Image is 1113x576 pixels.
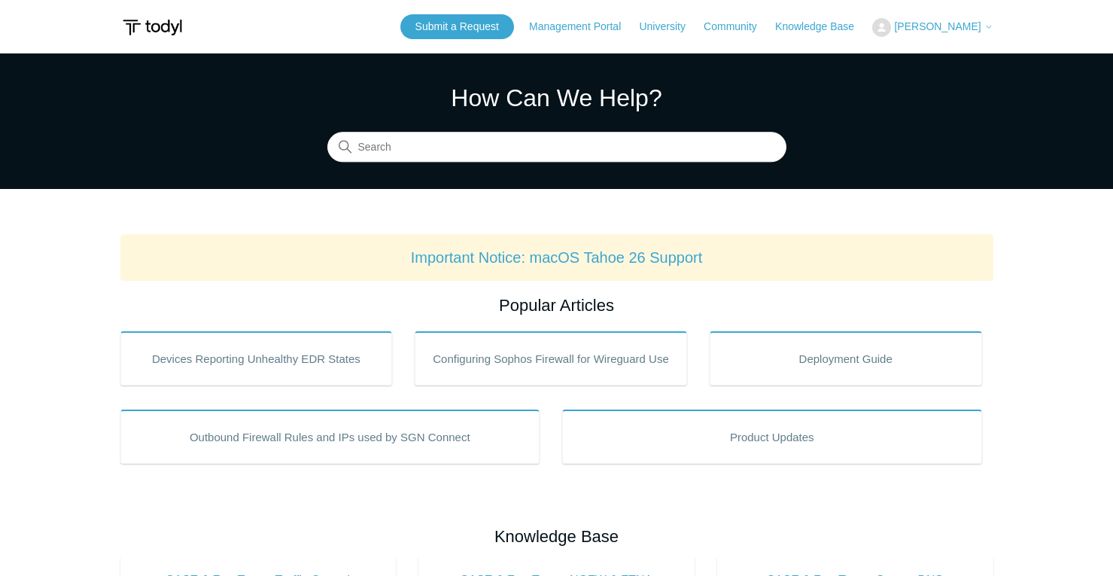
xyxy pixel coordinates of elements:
[327,80,786,116] h1: How Can We Help?
[120,14,184,41] img: Todyl Support Center Help Center home page
[120,410,540,464] a: Outbound Firewall Rules and IPs used by SGN Connect
[415,331,687,386] a: Configuring Sophos Firewall for Wireguard Use
[120,524,993,549] h2: Knowledge Base
[710,331,982,386] a: Deployment Guide
[894,20,981,32] span: [PERSON_NAME]
[704,19,772,35] a: Community
[120,331,393,386] a: Devices Reporting Unhealthy EDR States
[327,133,786,163] input: Search
[411,249,703,266] a: Important Notice: macOS Tahoe 26 Support
[872,18,993,37] button: [PERSON_NAME]
[639,19,700,35] a: University
[562,410,982,464] a: Product Updates
[400,14,514,39] a: Submit a Request
[529,19,636,35] a: Management Portal
[120,293,993,318] h2: Popular Articles
[775,19,869,35] a: Knowledge Base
